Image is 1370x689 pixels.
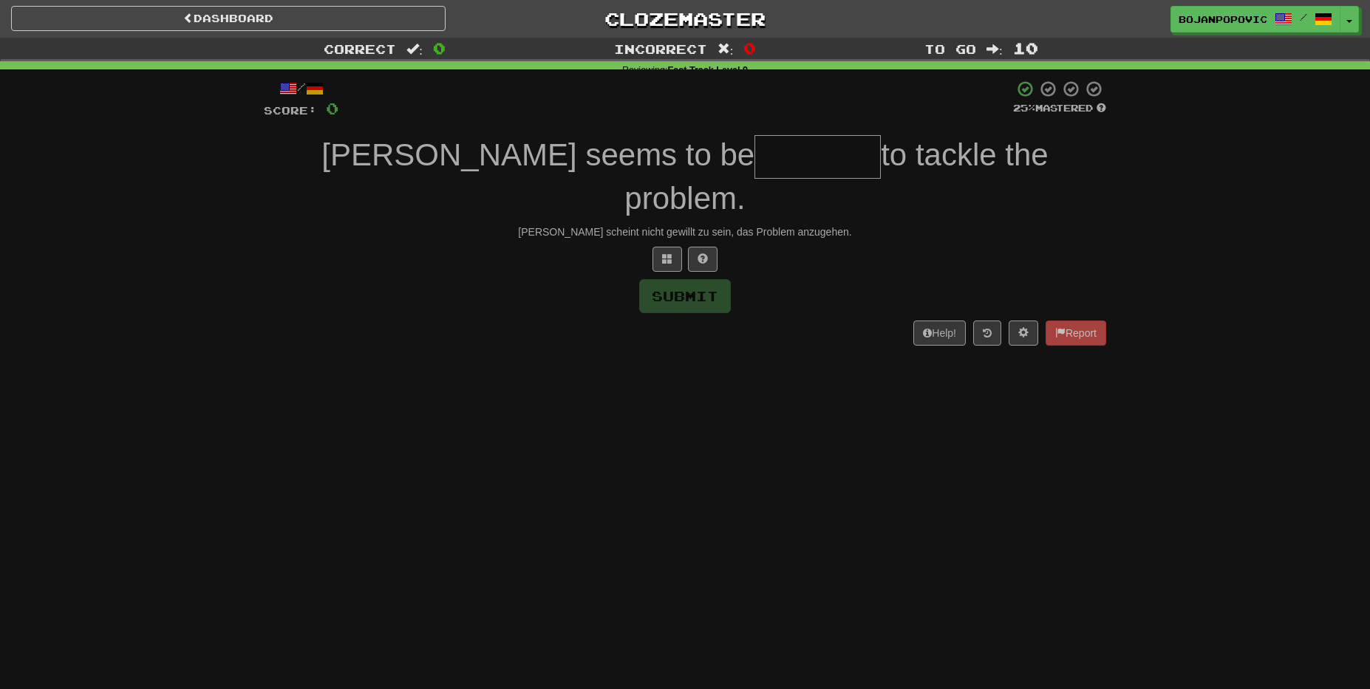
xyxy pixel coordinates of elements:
div: / [264,80,338,98]
span: 0 [743,39,756,57]
span: 10 [1013,39,1038,57]
span: Score: [264,104,317,117]
a: bojanpopovic / [1170,6,1340,32]
span: : [406,43,423,55]
button: Single letter hint - you only get 1 per sentence and score half the points! alt+h [688,247,718,272]
span: bojanpopovic [1179,13,1267,26]
span: Incorrect [614,41,707,56]
a: Dashboard [11,6,446,31]
span: 25 % [1013,102,1035,114]
span: : [718,43,734,55]
div: Mastered [1013,102,1106,115]
span: 0 [326,99,338,117]
button: Report [1046,320,1106,346]
strong: Fast Track Level 9 [668,65,749,75]
span: / [1300,12,1307,22]
div: [PERSON_NAME] scheint nicht gewillt zu sein, das Problem anzugehen. [264,224,1106,239]
a: Clozemaster [468,6,902,32]
span: : [986,43,1003,55]
button: Switch sentence to multiple choice alt+p [652,247,682,272]
span: [PERSON_NAME] seems to be [321,137,754,172]
button: Round history (alt+y) [973,320,1001,346]
span: to tackle the problem. [624,137,1048,216]
button: Submit [639,279,731,313]
button: Help! [913,320,966,346]
span: To go [924,41,976,56]
span: 0 [433,39,446,57]
span: Correct [324,41,396,56]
